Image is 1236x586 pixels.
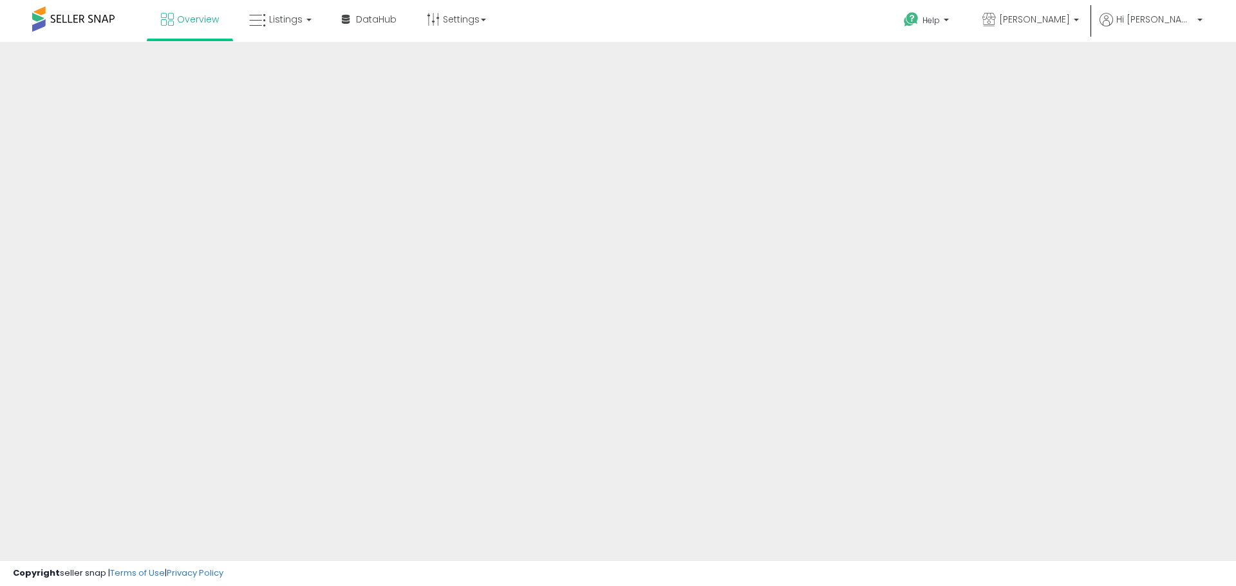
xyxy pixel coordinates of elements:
div: seller snap | | [13,567,223,580]
a: Privacy Policy [167,567,223,579]
span: Overview [177,13,219,26]
span: Help [922,15,940,26]
span: Hi [PERSON_NAME] [1116,13,1194,26]
a: Help [894,2,962,42]
a: Terms of Use [110,567,165,579]
span: Listings [269,13,303,26]
strong: Copyright [13,567,60,579]
span: DataHub [356,13,397,26]
a: Hi [PERSON_NAME] [1100,13,1203,42]
i: Get Help [903,12,919,28]
span: [PERSON_NAME] [999,13,1070,26]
